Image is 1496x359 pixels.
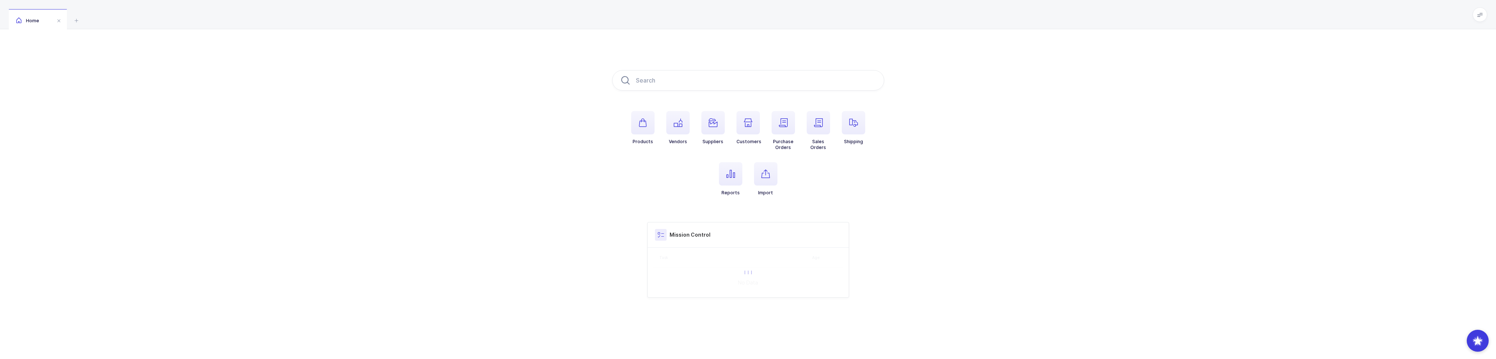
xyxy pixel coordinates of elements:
button: PurchaseOrders [772,111,795,150]
button: Vendors [666,111,690,145]
button: Reports [719,162,742,196]
span: Home [16,18,39,23]
h3: Mission Control [670,231,711,238]
button: Products [631,111,655,145]
button: Suppliers [701,111,725,145]
input: Search [612,70,884,91]
button: Import [754,162,777,196]
button: SalesOrders [807,111,830,150]
button: Customers [736,111,761,145]
button: Shipping [842,111,865,145]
